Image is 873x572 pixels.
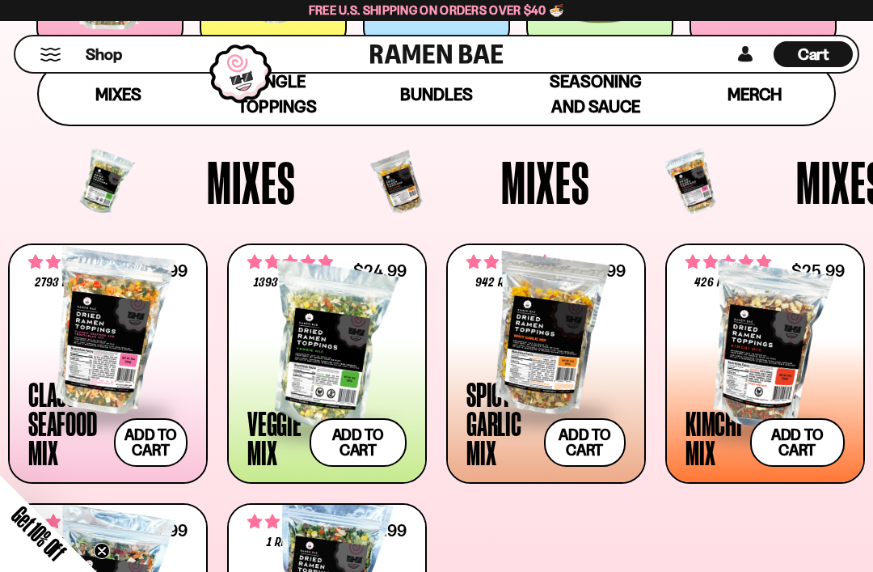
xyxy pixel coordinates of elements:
[198,63,357,125] a: Single Toppings
[40,48,61,61] button: Mobile Menu Trigger
[675,63,834,125] a: Merch
[94,543,110,559] button: Close teaser
[207,152,296,212] span: Mixes
[516,63,675,125] a: Seasoning and Sauce
[774,36,853,72] div: Cart
[8,244,208,484] a: 4.68 stars 2793 reviews $26.99 Classic Seafood Mix Add to cart
[353,263,407,278] div: $24.99
[95,84,141,104] span: Mixes
[665,244,865,484] a: 4.76 stars 426 reviews $25.99 Kimchi Mix Add to cart
[685,252,771,273] span: 4.76 stars
[227,244,427,484] a: 4.76 stars 1393 reviews $24.99 Veggie Mix Add to cart
[7,502,70,565] span: Get 10% Off
[685,409,742,467] div: Kimchi Mix
[400,84,473,104] span: Bundles
[750,418,846,467] button: Add to cart
[114,418,188,467] button: Add to cart
[466,379,536,467] div: Spicy Garlic Mix
[357,63,517,125] a: Bundles
[247,409,302,467] div: Veggie Mix
[39,63,198,125] a: Mixes
[86,41,122,67] a: Shop
[798,44,829,64] span: Cart
[544,418,626,467] button: Add to cart
[446,244,646,484] a: 4.75 stars 942 reviews $25.99 Spicy Garlic Mix Add to cart
[501,152,590,212] span: Mixes
[727,84,782,104] span: Merch
[28,379,106,467] div: Classic Seafood Mix
[791,263,845,278] div: $25.99
[309,2,565,18] span: Free U.S. Shipping on Orders over $40 🍜
[310,418,407,467] button: Add to cart
[86,44,122,66] span: Shop
[247,252,333,273] span: 4.76 stars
